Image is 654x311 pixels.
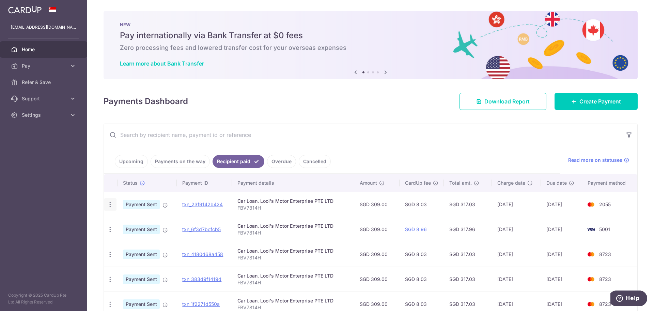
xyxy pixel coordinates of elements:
span: 8723 [599,301,611,307]
span: Payment Sent [123,274,160,284]
a: Cancelled [299,155,331,168]
a: Learn more about Bank Transfer [120,60,204,67]
img: Bank Card [584,275,598,283]
div: Car Loan. Looi's Motor Enterprise PTE LTD [237,248,349,254]
div: Car Loan. Looi's Motor Enterprise PTE LTD [237,272,349,279]
td: [DATE] [541,242,582,267]
td: SGD 317.03 [444,267,492,292]
span: 8723 [599,251,611,257]
span: Help [15,5,29,11]
p: NEW [120,22,621,27]
a: txn_1f2271d550a [182,301,220,307]
p: FBV7814H [237,279,349,286]
td: SGD 317.96 [444,217,492,242]
span: Due date [546,180,567,186]
td: [DATE] [492,217,541,242]
span: Download Report [484,97,530,105]
a: SGD 8.96 [405,226,427,232]
img: Bank Card [584,300,598,308]
img: Bank transfer banner [104,11,638,79]
span: Read more on statuses [568,157,622,164]
td: [DATE] [492,192,541,217]
td: SGD 317.03 [444,192,492,217]
div: Car Loan. Looi's Motor Enterprise PTE LTD [237,297,349,304]
td: [DATE] [492,267,541,292]
td: SGD 8.03 [400,242,444,267]
td: SGD 309.00 [354,267,400,292]
a: txn_383d9f1419d [182,276,221,282]
span: Home [22,46,67,53]
td: SGD 8.03 [400,267,444,292]
span: Create Payment [579,97,621,105]
div: Car Loan. Looi's Motor Enterprise PTE LTD [237,198,349,204]
td: SGD 309.00 [354,192,400,217]
a: txn_23f9142b424 [182,201,223,207]
h5: Pay internationally via Bank Transfer at $0 fees [120,30,621,41]
a: txn_4180d68a458 [182,251,223,257]
a: Upcoming [115,155,148,168]
span: Pay [22,62,67,69]
img: Bank Card [584,250,598,258]
span: Support [22,95,67,102]
img: CardUp [8,5,42,14]
th: Payment ID [177,174,232,192]
span: CardUp fee [405,180,431,186]
span: Status [123,180,138,186]
input: Search by recipient name, payment id or reference [104,124,621,146]
span: Total amt. [449,180,472,186]
span: Payment Sent [123,200,160,209]
a: txn_6f3d7bcfcb5 [182,226,221,232]
p: FBV7814H [237,229,349,236]
a: Payments on the way [151,155,210,168]
td: SGD 317.03 [444,242,492,267]
td: [DATE] [541,267,582,292]
a: Create Payment [555,93,638,110]
h4: Payments Dashboard [104,95,188,108]
div: Car Loan. Looi's Motor Enterprise PTE LTD [237,223,349,229]
span: 8723 [599,276,611,282]
span: Charge date [497,180,525,186]
span: Payment Sent [123,250,160,259]
td: SGD 309.00 [354,242,400,267]
a: Recipient paid [213,155,264,168]
iframe: Opens a widget where you can find more information [610,291,647,308]
td: [DATE] [541,192,582,217]
span: 5001 [599,226,610,232]
span: Settings [22,112,67,118]
span: Payment Sent [123,299,160,309]
h6: Zero processing fees and lowered transfer cost for your overseas expenses [120,44,621,52]
td: [DATE] [541,217,582,242]
span: Payment Sent [123,225,160,234]
p: [EMAIL_ADDRESS][DOMAIN_NAME] [11,24,76,31]
img: Bank Card [584,225,598,234]
p: FBV7814H [237,254,349,261]
p: FBV7814H [237,204,349,211]
span: Refer & Save [22,79,67,86]
a: Download Report [460,93,546,110]
td: SGD 8.03 [400,192,444,217]
a: Read more on statuses [568,157,629,164]
p: FBV7814H [237,304,349,311]
span: 2055 [599,201,611,207]
td: [DATE] [492,242,541,267]
th: Payment details [232,174,354,192]
img: Bank Card [584,200,598,209]
a: Overdue [267,155,296,168]
span: Amount [360,180,377,186]
td: SGD 309.00 [354,217,400,242]
th: Payment method [582,174,637,192]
